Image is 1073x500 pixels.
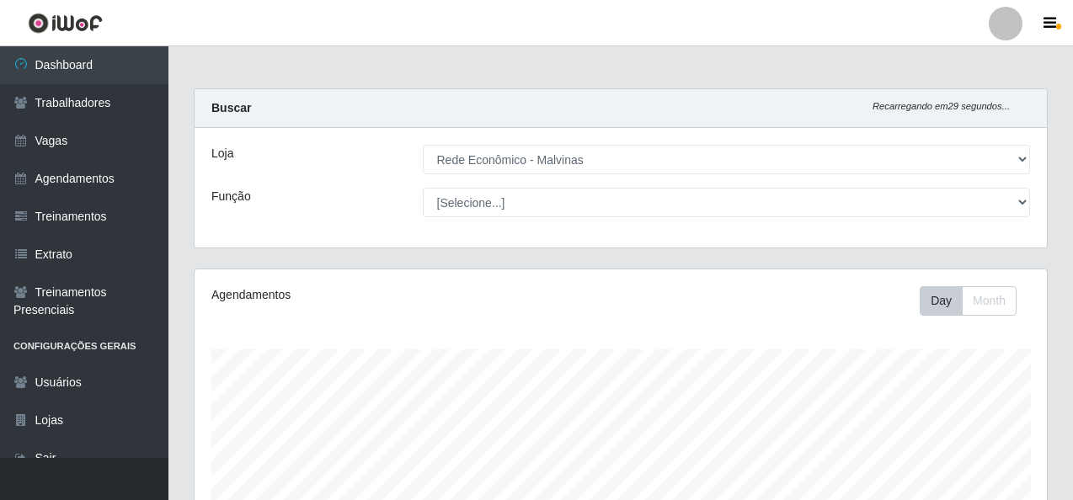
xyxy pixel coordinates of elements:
div: Agendamentos [211,286,538,304]
button: Month [962,286,1017,316]
i: Recarregando em 29 segundos... [873,101,1010,111]
label: Função [211,188,251,205]
img: CoreUI Logo [28,13,103,34]
strong: Buscar [211,101,251,114]
div: Toolbar with button groups [920,286,1030,316]
div: First group [920,286,1017,316]
button: Day [920,286,963,316]
label: Loja [211,145,233,162]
